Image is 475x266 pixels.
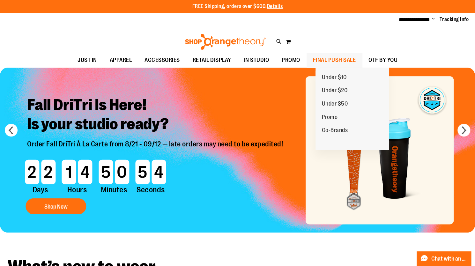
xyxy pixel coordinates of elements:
a: FINAL PUSH SALE [307,53,362,68]
span: Days [24,184,56,195]
a: Promo [315,111,344,124]
a: PROMO [275,53,307,68]
span: ACCESSORIES [145,53,180,67]
button: Account menu [432,16,435,23]
a: APPAREL [103,53,138,68]
span: Under $10 [322,74,347,82]
button: Chat with an Expert [417,251,471,266]
span: 0 [115,159,129,184]
span: 5 [135,159,150,184]
span: 4 [152,159,166,184]
span: APPAREL [110,53,132,67]
span: RETAIL DISPLAY [193,53,231,67]
span: Under $20 [322,87,348,95]
button: Shop Now [26,198,86,214]
span: Co-Brands [322,127,348,135]
span: 2 [41,159,56,184]
span: Promo [322,114,338,122]
a: Fall DriTri Is Here!Is your studio ready? Order Fall DriTri À La Carte from 8/21 - 09/12 — late o... [22,91,289,218]
a: Co-Brands [315,124,354,137]
button: next [457,124,470,137]
span: 2 [25,159,39,184]
a: ACCESSORIES [138,53,186,68]
a: IN STUDIO [238,53,276,68]
span: 5 [99,159,113,184]
p: FREE Shipping, orders over $600. [192,3,283,10]
a: Under $10 [315,71,353,84]
a: RETAIL DISPLAY [186,53,238,68]
span: Under $50 [322,100,348,108]
ul: FINAL PUSH SALE [315,68,389,150]
span: IN STUDIO [244,53,269,67]
span: PROMO [282,53,300,67]
button: prev [5,124,18,137]
span: JUST IN [78,53,97,67]
span: Hours [61,184,93,195]
a: Details [267,4,283,9]
h2: Fall DriTri Is Here! Is your studio ready? [22,91,289,140]
a: OTF BY YOU [362,53,404,68]
img: Shop Orangetheory [184,34,267,50]
a: JUST IN [71,53,103,68]
span: Minutes [98,184,130,195]
span: Seconds [134,184,167,195]
span: Chat with an Expert [431,256,467,262]
span: 1 [62,159,76,184]
span: FINAL PUSH SALE [313,53,356,67]
a: Under $20 [315,84,354,97]
a: Tracking Info [440,16,469,23]
span: OTF BY YOU [368,53,397,67]
span: 4 [78,159,92,184]
p: Order Fall DriTri À La Carte from 8/21 - 09/12 — late orders may need to be expedited! [22,140,289,156]
a: Under $50 [315,97,354,111]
